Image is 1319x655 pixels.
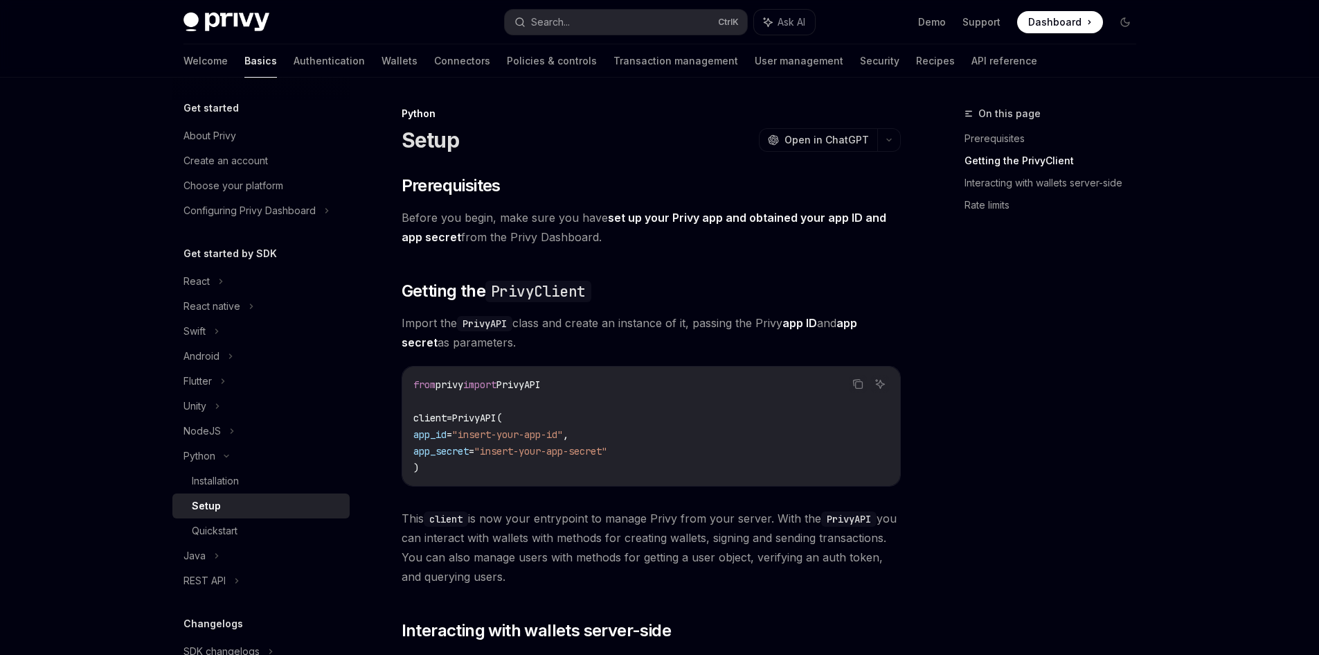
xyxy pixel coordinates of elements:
span: import [463,378,496,391]
span: app_id [413,428,447,441]
img: dark logo [183,12,269,32]
a: Transaction management [613,44,738,78]
a: Installation [172,469,350,494]
span: Dashboard [1028,15,1082,29]
button: Search...CtrlK [505,10,747,35]
a: Wallets [382,44,418,78]
span: Interacting with wallets server-side [402,620,671,642]
h1: Setup [402,128,459,152]
a: Support [962,15,1001,29]
code: client [424,512,468,527]
div: Python [183,448,215,464]
span: "insert-your-app-secret" [474,445,607,457]
span: Ask AI [778,15,805,29]
div: Choose your platform [183,177,283,194]
span: , [563,428,568,441]
span: client [413,412,447,424]
a: Interacting with wallets server-side [964,172,1147,194]
a: Rate limits [964,194,1147,216]
span: privy [436,378,463,391]
a: API reference [971,44,1037,78]
span: Before you begin, make sure you have from the Privy Dashboard. [402,208,901,247]
a: Prerequisites [964,128,1147,150]
span: = [447,412,452,424]
button: Toggle dark mode [1114,11,1136,33]
a: Demo [918,15,946,29]
button: Open in ChatGPT [759,128,877,152]
div: Quickstart [192,523,237,539]
div: React [183,273,210,290]
h5: Get started by SDK [183,245,277,262]
span: ) [413,462,419,474]
span: from [413,378,436,391]
button: Ask AI [871,375,889,393]
a: Quickstart [172,518,350,543]
div: Flutter [183,373,212,390]
div: Android [183,348,219,365]
a: Basics [244,44,277,78]
a: About Privy [172,123,350,148]
a: set up your Privy app and obtained your app ID and app secret [402,211,886,245]
span: Prerequisites [402,175,501,197]
a: Setup [172,494,350,518]
h5: Changelogs [183,615,243,632]
div: NodeJS [183,423,221,439]
a: Authentication [294,44,365,78]
code: PrivyAPI [457,316,512,331]
div: Configuring Privy Dashboard [183,202,316,219]
code: PrivyAPI [821,512,877,527]
button: Ask AI [754,10,815,35]
h5: Get started [183,100,239,116]
span: Ctrl K [718,17,739,28]
a: Choose your platform [172,173,350,198]
div: Python [402,107,901,121]
a: Welcome [183,44,228,78]
span: = [447,428,452,441]
div: Unity [183,398,206,414]
div: Create an account [183,152,268,169]
span: = [469,445,474,457]
span: PrivyAPI( [452,412,502,424]
div: Installation [192,473,239,489]
a: Create an account [172,148,350,173]
a: Getting the PrivyClient [964,150,1147,172]
span: On this page [978,105,1041,122]
div: Java [183,548,206,564]
div: Search... [531,14,570,30]
a: Connectors [434,44,490,78]
span: Import the class and create an instance of it, passing the Privy and as parameters. [402,313,901,352]
span: PrivyAPI [496,378,541,391]
span: app_secret [413,445,469,457]
a: Security [860,44,899,78]
span: Open in ChatGPT [784,133,869,147]
span: This is now your entrypoint to manage Privy from your server. With the you can interact with wall... [402,509,901,586]
div: Swift [183,323,206,340]
a: User management [755,44,843,78]
code: PrivyClient [485,281,591,302]
a: Recipes [916,44,955,78]
a: Dashboard [1017,11,1103,33]
div: About Privy [183,128,236,144]
a: Policies & controls [507,44,597,78]
span: "insert-your-app-id" [452,428,563,441]
div: React native [183,298,240,315]
strong: app ID [782,316,817,330]
div: REST API [183,573,226,589]
button: Copy the contents from the code block [849,375,867,393]
span: Getting the [402,280,591,302]
div: Setup [192,498,221,514]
